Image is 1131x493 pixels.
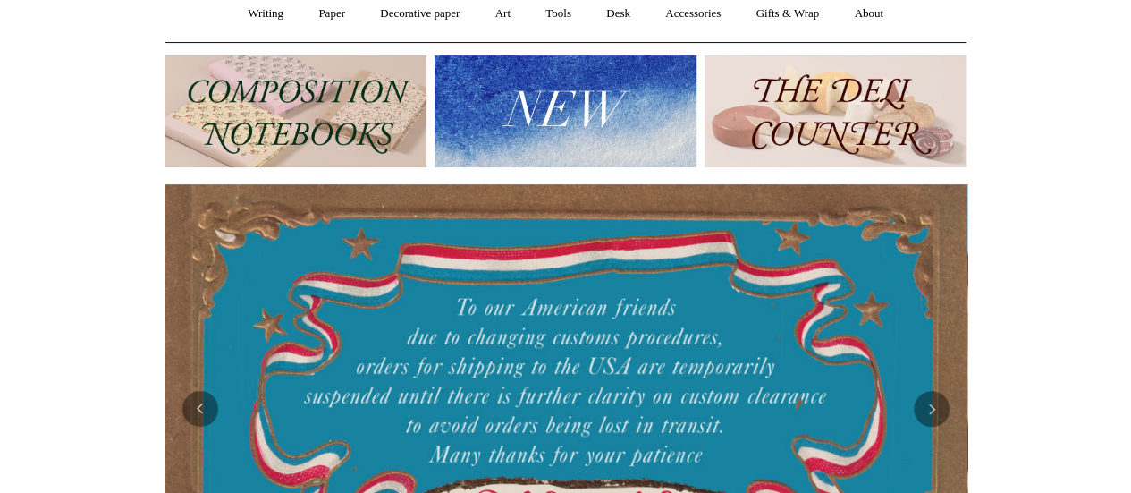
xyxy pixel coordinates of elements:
[165,55,426,167] img: 202302 Composition ledgers.jpg__PID:69722ee6-fa44-49dd-a067-31375e5d54ec
[182,391,218,427] button: Previous
[435,55,696,167] img: New.jpg__PID:f73bdf93-380a-4a35-bcfe-7823039498e1
[914,391,950,427] button: Next
[705,55,966,167] img: The Deli Counter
